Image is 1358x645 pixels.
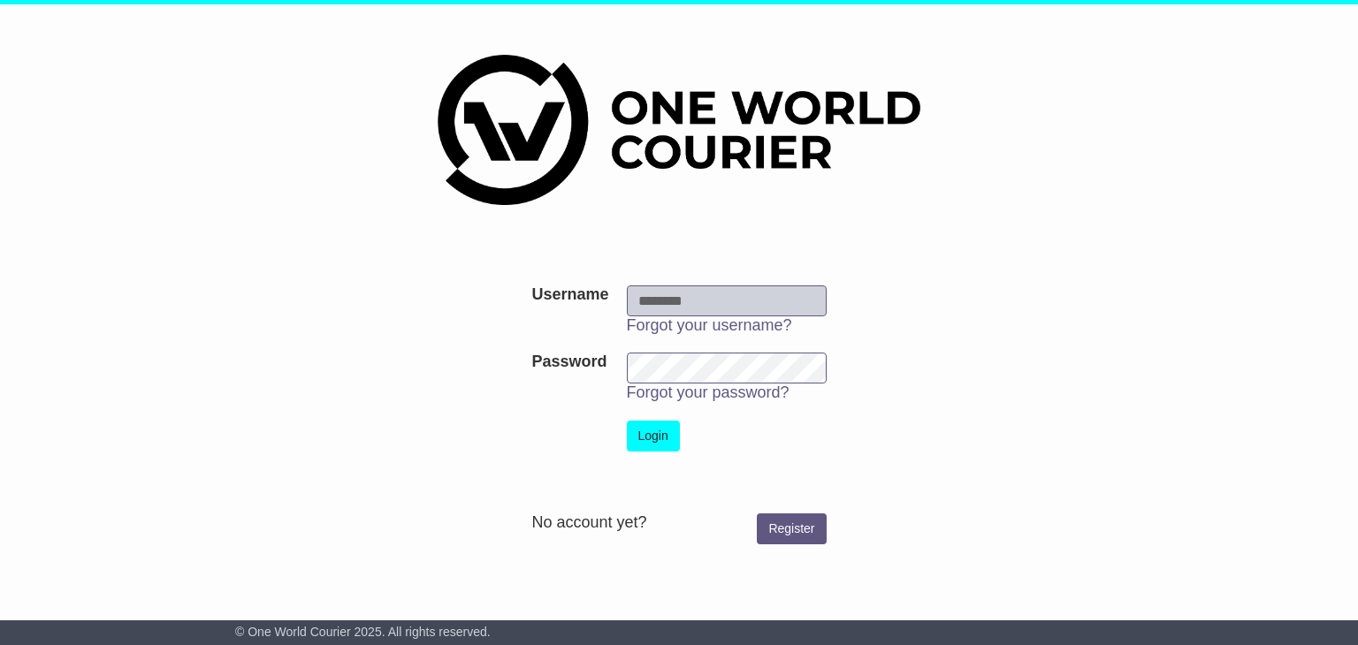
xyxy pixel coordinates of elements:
[235,625,491,639] span: © One World Courier 2025. All rights reserved.
[531,513,826,533] div: No account yet?
[627,316,792,334] a: Forgot your username?
[627,383,790,401] a: Forgot your password?
[531,353,607,372] label: Password
[531,285,608,305] label: Username
[757,513,826,544] a: Register
[438,55,920,205] img: One World
[627,421,680,451] button: Login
